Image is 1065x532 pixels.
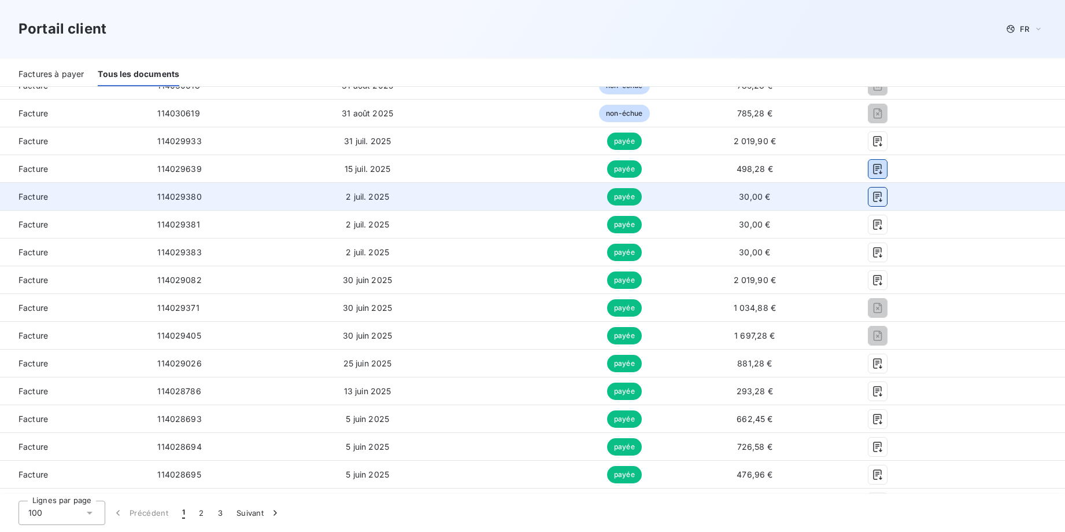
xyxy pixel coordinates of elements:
[734,136,776,146] span: 2 019,90 €
[346,219,389,229] span: 2 juil. 2025
[346,442,389,452] span: 5 juin 2025
[607,438,642,456] span: payée
[157,80,199,90] span: 114030618
[9,386,139,397] span: Facture
[343,358,392,368] span: 25 juin 2025
[342,80,393,90] span: 31 août 2025
[9,358,139,369] span: Facture
[157,275,201,285] span: 114029082
[607,133,642,150] span: payée
[607,271,642,289] span: payée
[157,414,201,424] span: 114028693
[9,191,139,203] span: Facture
[737,108,772,118] span: 785,28 €
[157,108,199,118] span: 114030619
[737,442,772,452] span: 726,58 €
[737,164,773,174] span: 498,28 €
[9,302,139,314] span: Facture
[346,247,389,257] span: 2 juil. 2025
[98,63,179,87] div: Tous les documents
[346,414,389,424] span: 5 juin 2025
[343,303,392,313] span: 30 juin 2025
[105,501,175,525] button: Précédent
[9,274,139,286] span: Facture
[346,192,389,201] span: 2 juil. 2025
[607,299,642,317] span: payée
[19,19,106,39] h3: Portail client
[230,501,288,525] button: Suivant
[9,330,139,342] span: Facture
[607,216,642,233] span: payée
[157,136,201,146] span: 114029933
[157,247,201,257] span: 114029383
[607,160,642,178] span: payée
[343,275,392,285] span: 30 juin 2025
[607,188,642,206] span: payée
[1020,24,1029,34] span: FR
[734,275,776,285] span: 2 019,90 €
[157,219,199,229] span: 114029381
[734,331,775,340] span: 1 697,28 €
[607,355,642,372] span: payée
[157,442,201,452] span: 114028694
[157,192,201,201] span: 114029380
[737,358,772,368] span: 881,28 €
[9,413,139,425] span: Facture
[9,163,139,175] span: Facture
[157,386,201,396] span: 114028786
[344,386,391,396] span: 13 juin 2025
[346,469,389,479] span: 5 juin 2025
[342,108,393,118] span: 31 août 2025
[28,507,42,519] span: 100
[607,244,642,261] span: payée
[737,469,772,479] span: 476,96 €
[607,327,642,344] span: payée
[607,466,642,483] span: payée
[739,219,770,229] span: 30,00 €
[9,108,139,119] span: Facture
[9,135,139,147] span: Facture
[182,507,185,519] span: 1
[157,469,201,479] span: 114028695
[211,501,230,525] button: 3
[737,414,772,424] span: 662,45 €
[739,192,770,201] span: 30,00 €
[157,164,201,174] span: 114029639
[739,247,770,257] span: 30,00 €
[175,501,192,525] button: 1
[737,386,773,396] span: 293,28 €
[157,331,201,340] span: 114029405
[734,303,776,313] span: 1 034,88 €
[9,247,139,258] span: Facture
[157,303,199,313] span: 114029371
[599,105,649,122] span: non-échue
[9,441,139,453] span: Facture
[607,383,642,400] span: payée
[9,219,139,230] span: Facture
[192,501,210,525] button: 2
[19,63,84,87] div: Factures à payer
[345,164,391,174] span: 15 juil. 2025
[157,358,201,368] span: 114029026
[343,331,392,340] span: 30 juin 2025
[344,136,391,146] span: 31 juil. 2025
[607,410,642,428] span: payée
[737,80,772,90] span: 785,28 €
[9,469,139,480] span: Facture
